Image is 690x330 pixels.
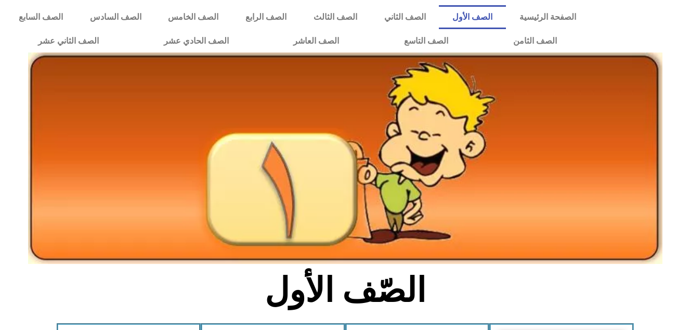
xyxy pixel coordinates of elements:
a: الصفحة الرئيسية [506,5,590,29]
a: الصف الرابع [232,5,300,29]
a: الصف الثاني [371,5,439,29]
a: الصف السادس [76,5,155,29]
h2: الصّف الأول [173,270,517,311]
a: الصف الحادي عشر [131,29,261,53]
a: الصف الثالث [300,5,371,29]
a: الصف العاشر [261,29,372,53]
a: الصف الثاني عشر [5,29,131,53]
a: الصف الثامن [481,29,590,53]
a: الصف الأول [439,5,506,29]
a: الصف الخامس [154,5,232,29]
a: الصف السابع [5,5,76,29]
a: الصف التاسع [372,29,481,53]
